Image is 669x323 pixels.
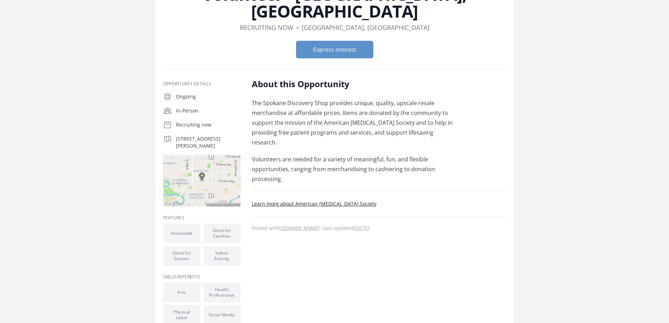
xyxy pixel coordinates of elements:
[252,225,506,231] p: Posted with . Last updated .
[203,224,241,243] li: Good for Families
[163,224,201,243] li: Accessible
[176,135,241,149] p: [STREET_ADDRESS][PERSON_NAME]
[163,246,201,266] li: Good for Seniors
[176,107,241,114] p: In-Person
[163,81,241,87] h3: Opportunity Details
[252,78,457,90] h2: About this Opportunity
[302,22,429,32] dd: [GEOGRAPHIC_DATA], [GEOGRAPHIC_DATA]
[240,22,294,32] dd: Recruiting now
[279,225,320,231] a: [DOMAIN_NAME]
[296,41,373,58] button: Express Interest
[163,215,241,221] h3: Features
[163,274,241,280] h3: Skills/Interests
[252,200,376,207] a: Learn more about American [MEDICAL_DATA] Society
[163,283,201,302] li: Arts
[176,93,241,100] p: Ongoing
[353,225,369,231] abbr: Thu, May 9, 2024 3:13 PM
[203,283,241,302] li: Health Professional
[252,154,457,184] p: Volunteers are needed for a variety of meaningful, fun, and flexible opportunities, ranging from ...
[252,98,457,147] p: The Spokane Discovery Shop provides unique, quality, upscale resale merchandise at affordable pri...
[163,155,241,207] img: Map
[176,121,241,128] p: Recruiting now
[296,22,299,32] div: •
[203,246,241,266] li: Indoor Activity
